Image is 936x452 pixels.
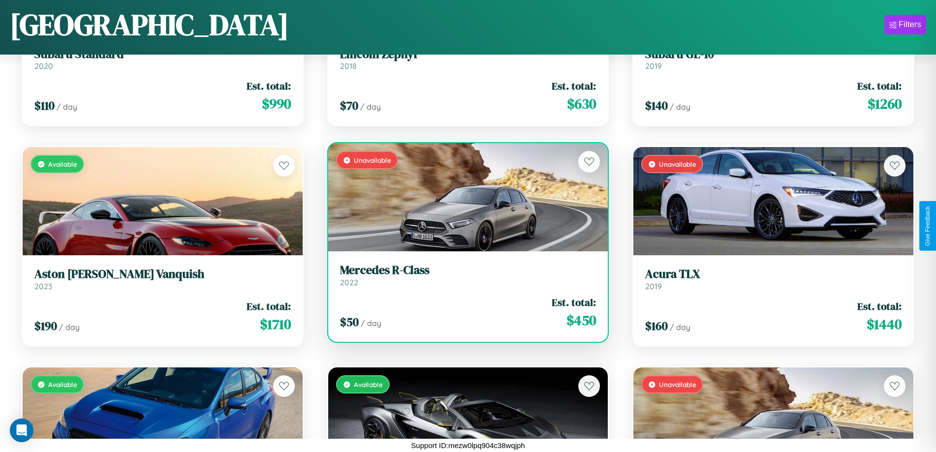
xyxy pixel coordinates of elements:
[34,267,291,281] h3: Aston [PERSON_NAME] Vanquish
[899,20,921,30] div: Filters
[567,310,596,330] span: $ 450
[34,47,291,71] a: Subaru Standard2020
[10,4,289,45] h1: [GEOGRAPHIC_DATA]
[868,94,902,114] span: $ 1260
[340,263,596,277] h3: Mercedes R-Class
[34,61,53,71] span: 2020
[34,97,55,114] span: $ 110
[247,79,291,93] span: Est. total:
[10,419,33,442] div: Open Intercom Messenger
[411,439,525,452] p: Support ID: mezw0lpq904c38wqjph
[57,102,77,112] span: / day
[552,295,596,309] span: Est. total:
[262,94,291,114] span: $ 990
[645,267,902,281] h3: Acura TLX
[884,15,926,34] button: Filters
[59,322,80,332] span: / day
[670,102,690,112] span: / day
[340,61,357,71] span: 2018
[567,94,596,114] span: $ 630
[659,160,696,168] span: Unavailable
[34,281,52,291] span: 2023
[340,263,596,287] a: Mercedes R-Class2022
[670,322,690,332] span: / day
[659,380,696,389] span: Unavailable
[340,277,358,287] span: 2022
[645,61,662,71] span: 2019
[260,314,291,334] span: $ 1710
[340,97,358,114] span: $ 70
[857,299,902,313] span: Est. total:
[645,281,662,291] span: 2019
[361,318,381,328] span: / day
[340,47,596,71] a: Lincoln Zephyr2018
[645,97,668,114] span: $ 140
[48,380,77,389] span: Available
[552,79,596,93] span: Est. total:
[34,267,291,291] a: Aston [PERSON_NAME] Vanquish2023
[360,102,381,112] span: / day
[857,79,902,93] span: Est. total:
[340,314,359,330] span: $ 50
[34,318,57,334] span: $ 190
[867,314,902,334] span: $ 1440
[924,206,931,246] div: Give Feedback
[354,380,383,389] span: Available
[645,318,668,334] span: $ 160
[645,47,902,71] a: Subaru GL-102019
[354,156,391,164] span: Unavailable
[247,299,291,313] span: Est. total:
[645,267,902,291] a: Acura TLX2019
[48,160,77,168] span: Available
